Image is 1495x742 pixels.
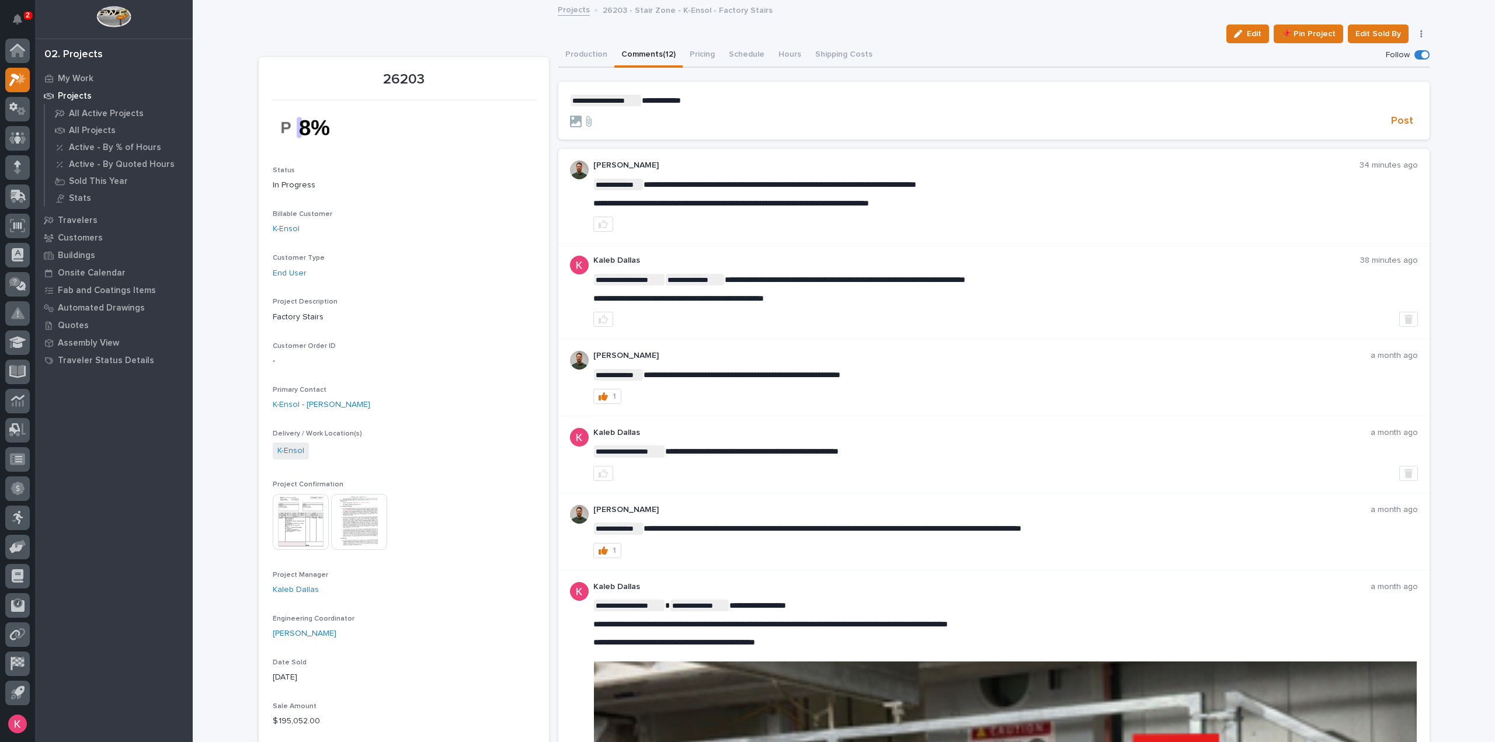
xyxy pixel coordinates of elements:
[45,139,193,155] a: Active - By % of Hours
[58,285,156,296] p: Fab and Coatings Items
[683,43,722,68] button: Pricing
[570,161,589,179] img: AATXAJw4slNr5ea0WduZQVIpKGhdapBAGQ9xVsOeEvl5=s96-c
[593,161,1360,170] p: [PERSON_NAME]
[5,712,30,736] button: users-avatar
[45,173,193,189] a: Sold This Year
[1274,25,1343,43] button: 📌 Pin Project
[1360,161,1418,170] p: 34 minutes ago
[1399,466,1418,481] button: Delete post
[1281,27,1336,41] span: 📌 Pin Project
[58,91,92,102] p: Projects
[570,505,589,524] img: AATXAJw4slNr5ea0WduZQVIpKGhdapBAGQ9xVsOeEvl5=s96-c
[69,159,175,170] p: Active - By Quoted Hours
[58,74,93,84] p: My Work
[58,250,95,261] p: Buildings
[58,215,98,226] p: Travelers
[1348,25,1409,43] button: Edit Sold By
[35,281,193,299] a: Fab and Coatings Items
[1371,505,1418,515] p: a month ago
[273,355,535,367] p: -
[35,334,193,351] a: Assembly View
[614,43,683,68] button: Comments (12)
[273,71,535,88] p: 26203
[613,546,616,555] div: 1
[69,176,128,187] p: Sold This Year
[273,167,295,174] span: Status
[273,481,343,488] span: Project Confirmation
[273,386,326,393] span: Primary Contact
[15,14,30,33] div: Notifications2
[273,615,354,622] span: Engineering Coordinator
[45,122,193,138] a: All Projects
[1360,256,1418,266] p: 38 minutes ago
[35,87,193,104] a: Projects
[570,351,589,370] img: AATXAJw4slNr5ea0WduZQVIpKGhdapBAGQ9xVsOeEvl5=s96-c
[603,3,773,16] p: 26203 - Stair Zone - K-Ensol - Factory Stairs
[35,229,193,246] a: Customers
[45,190,193,206] a: Stats
[273,703,317,710] span: Sale Amount
[570,582,589,601] img: ACg8ocJFQJZtOpq0mXhEl6L5cbQXDkmdPAf0fdoBPnlMfqfX=s96-c
[273,223,300,235] a: K-Ensol
[45,105,193,121] a: All Active Projects
[593,351,1371,361] p: [PERSON_NAME]
[273,715,535,727] p: $ 195,052.00
[1371,351,1418,361] p: a month ago
[96,6,131,27] img: Workspace Logo
[273,584,319,596] a: Kaleb Dallas
[273,267,307,280] a: End User
[273,343,336,350] span: Customer Order ID
[58,338,119,349] p: Assembly View
[593,582,1371,592] p: Kaleb Dallas
[69,109,144,119] p: All Active Projects
[593,217,613,232] button: like this post
[273,211,332,218] span: Billable Customer
[273,628,336,640] a: [PERSON_NAME]
[593,389,621,404] button: 1
[558,43,614,68] button: Production
[58,356,154,366] p: Traveler Status Details
[593,505,1371,515] p: [PERSON_NAME]
[593,256,1360,266] p: Kaleb Dallas
[613,392,616,400] div: 1
[277,445,304,457] a: K-Ensol
[1371,428,1418,438] p: a month ago
[593,312,613,327] button: like this post
[35,211,193,229] a: Travelers
[273,671,535,684] p: [DATE]
[273,399,370,411] a: K-Ensol - [PERSON_NAME]
[593,428,1371,438] p: Kaleb Dallas
[35,69,193,87] a: My Work
[1391,114,1413,128] span: Post
[273,298,338,305] span: Project Description
[273,255,325,262] span: Customer Type
[35,351,193,369] a: Traveler Status Details
[570,428,589,447] img: ACg8ocJFQJZtOpq0mXhEl6L5cbQXDkmdPAf0fdoBPnlMfqfX=s96-c
[35,264,193,281] a: Onsite Calendar
[1386,114,1418,128] button: Post
[1355,27,1401,41] span: Edit Sold By
[273,107,360,148] img: 3Nd7us8JwirmfEK3BU7xO895WWBF_is0POXw1McFMOM
[1371,582,1418,592] p: a month ago
[69,193,91,204] p: Stats
[58,303,145,313] p: Automated Drawings
[593,466,613,481] button: like this post
[35,299,193,316] a: Automated Drawings
[58,268,126,278] p: Onsite Calendar
[35,246,193,264] a: Buildings
[1226,25,1269,43] button: Edit
[69,142,161,153] p: Active - By % of Hours
[26,11,30,19] p: 2
[1386,50,1410,60] p: Follow
[722,43,771,68] button: Schedule
[771,43,808,68] button: Hours
[44,48,103,61] div: 02. Projects
[45,156,193,172] a: Active - By Quoted Hours
[558,2,590,16] a: Projects
[1399,312,1418,327] button: Delete post
[1247,29,1261,39] span: Edit
[69,126,116,136] p: All Projects
[5,7,30,32] button: Notifications
[570,256,589,274] img: ACg8ocJFQJZtOpq0mXhEl6L5cbQXDkmdPAf0fdoBPnlMfqfX=s96-c
[593,543,621,558] button: 1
